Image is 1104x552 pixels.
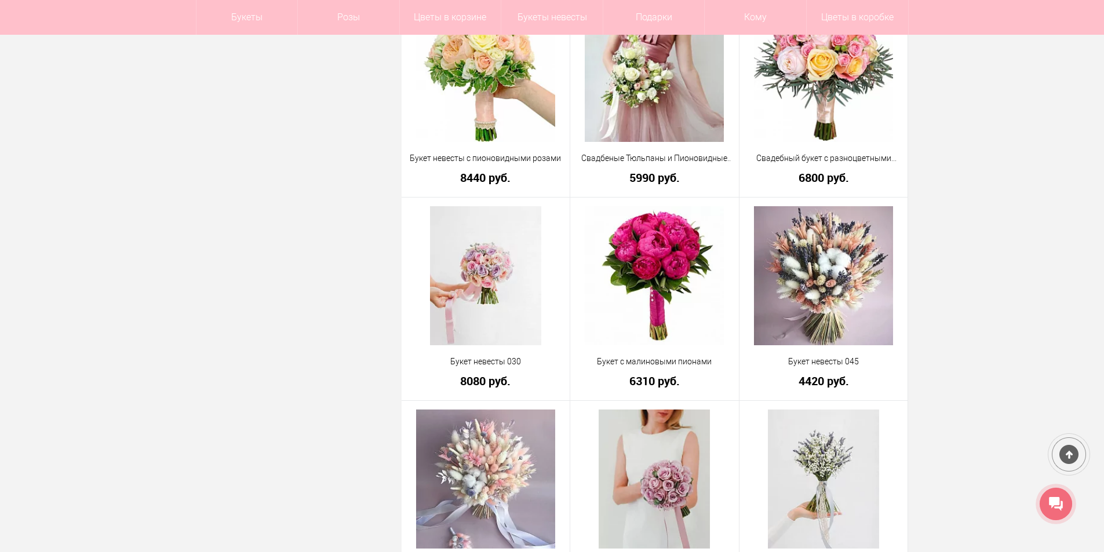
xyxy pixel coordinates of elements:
a: Свадебный букет с разноцветными кустовыми розами [747,152,901,164]
a: Букет невесты с пионовидными розами [409,152,563,164]
a: 4420 руб. [747,375,901,387]
a: 8080 руб. [409,375,563,387]
a: 5990 руб. [578,171,731,184]
img: Букет невесты с пионовидными розами [416,3,555,142]
img: Букет невесты 09 [599,410,710,549]
a: 8440 руб. [409,171,563,184]
img: Свадбеные Тюльпаны и Пионовидные розы для невесты [585,3,724,142]
img: Букет невесты 045 [754,206,893,345]
a: Букет с малиновыми пионами [578,356,731,368]
a: Букет невесты 045 [747,356,901,368]
img: Букет невесты 044 [416,410,555,549]
a: 6310 руб. [578,375,731,387]
img: Букет с малиновыми пионами [585,206,724,345]
img: Букет невесты 031 [768,410,879,549]
a: 6800 руб. [747,171,901,184]
a: Свадбеные Тюльпаны и Пионовидные розы для невесты [578,152,731,164]
img: Букет невесты 030 [430,206,541,345]
img: Свадебный букет с разноцветными кустовыми розами [754,3,893,142]
a: Букет невесты 030 [409,356,563,368]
